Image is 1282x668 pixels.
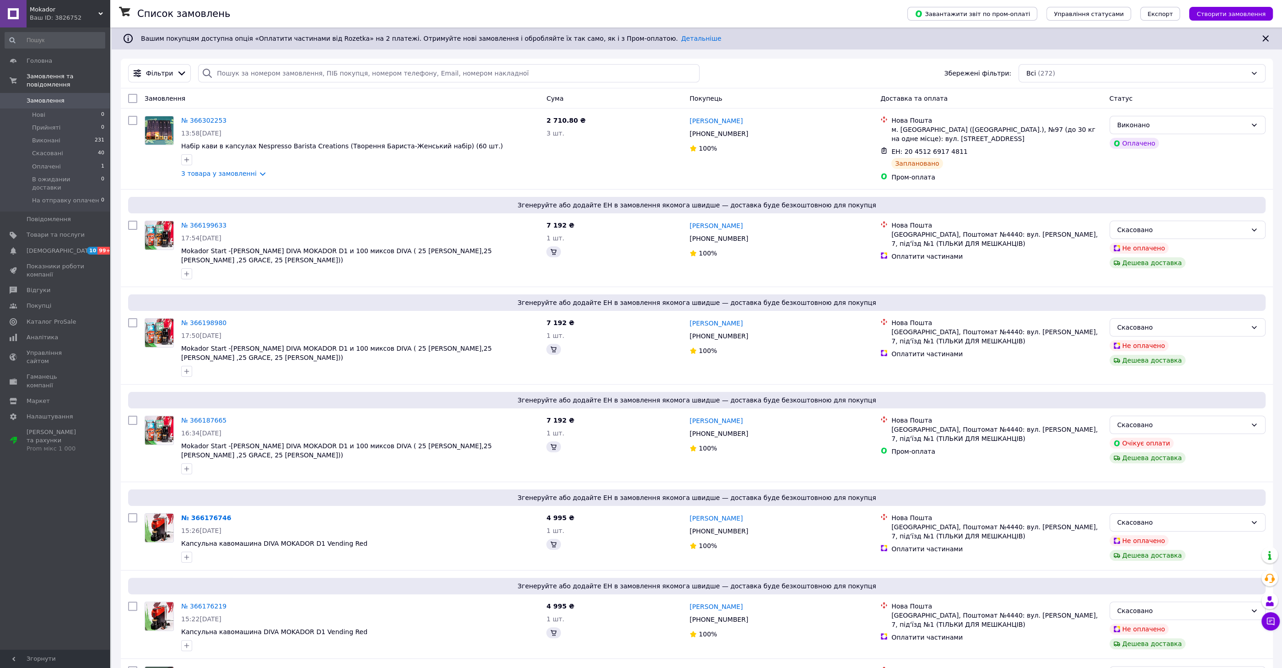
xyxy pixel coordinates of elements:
[944,69,1011,78] span: Збережені фільтри:
[101,163,104,171] span: 1
[546,417,574,424] span: 7 192 ₴
[137,8,230,19] h1: Список замовлень
[87,247,97,255] span: 10
[27,247,94,255] span: [DEMOGRAPHIC_DATA]
[891,611,1102,629] div: [GEOGRAPHIC_DATA], Поштомат №4440: вул. [PERSON_NAME], 7, під'їзд №1 (ТІЛЬКИ ДЛЯ МЕШКАНЦІВ)
[27,318,76,326] span: Каталог ProSale
[1038,70,1055,77] span: (272)
[181,142,503,150] span: Набір кави в капсулах Nespresso Barista Creations (Творення Бариста-Женський набір) (60 шт.)
[181,615,221,623] span: 15:22[DATE]
[27,428,85,453] span: [PERSON_NAME] та рахунки
[132,396,1262,405] span: Згенеруйте або додайте ЕН в замовлення якомога швидше — доставка буде безкоштовною для покупця
[27,97,65,105] span: Замовлення
[1140,7,1180,21] button: Експорт
[27,445,85,453] div: Prom мікс 1 000
[145,513,174,543] a: Фото товару
[689,416,743,425] a: [PERSON_NAME]
[1180,10,1273,17] a: Створити замовлення
[689,95,722,102] span: Покупець
[891,221,1102,230] div: Нова Пошта
[181,234,221,242] span: 17:54[DATE]
[181,540,367,547] a: Капсульна кавомашина DIVA MOKADOR D1 Vending Red
[891,327,1102,346] div: [GEOGRAPHIC_DATA], Поштомат №4440: вул. [PERSON_NAME], 7, під'їзд №1 (ТІЛЬКИ ДЛЯ МЕШКАНЦІВ)
[891,125,1102,143] div: м. [GEOGRAPHIC_DATA] ([GEOGRAPHIC_DATA].), №97 (до 30 кг на одне місце): вул. [STREET_ADDRESS]
[1117,225,1247,235] div: Скасовано
[546,95,563,102] span: Cума
[145,416,173,445] img: Фото товару
[181,332,221,339] span: 17:50[DATE]
[891,522,1102,541] div: [GEOGRAPHIC_DATA], Поштомат №4440: вул. [PERSON_NAME], 7, під'їзд №1 (ТІЛЬКИ ДЛЯ МЕШКАНЦІВ)
[546,429,564,437] span: 1 шт.
[181,442,492,459] span: Mokador Start -[PERSON_NAME] DIVA MOKADOR D1 и 100 миксов DIVA ( 25 [PERSON_NAME],25 [PERSON_NAME...
[1054,11,1124,17] span: Управління статусами
[145,116,174,145] a: Фото товару
[1147,11,1173,17] span: Експорт
[688,525,750,538] div: [PHONE_NUMBER]
[5,32,105,49] input: Пошук
[181,417,226,424] a: № 366187665
[146,69,173,78] span: Фільтри
[132,298,1262,307] span: Згенеруйте або додайте ЕН в замовлення якомога швидше — доставка буде безкоштовною для покупця
[181,247,492,264] span: Mokador Start -[PERSON_NAME] DIVA MOKADOR D1 и 100 миксов DIVA ( 25 [PERSON_NAME],25 [PERSON_NAME...
[1110,438,1174,449] div: Очікує оплати
[145,221,173,250] img: Фото товару
[181,117,226,124] a: № 366302253
[699,347,717,354] span: 100%
[145,319,173,347] img: Фото товару
[546,130,564,137] span: 3 шт.
[1046,7,1131,21] button: Управління статусами
[891,544,1102,554] div: Оплатити частинами
[689,602,743,611] a: [PERSON_NAME]
[546,222,574,229] span: 7 192 ₴
[27,72,110,89] span: Замовлення та повідомлення
[101,111,104,119] span: 0
[1110,550,1185,561] div: Дешева доставка
[97,247,113,255] span: 99+
[891,425,1102,443] div: [GEOGRAPHIC_DATA], Поштомат №4440: вул. [PERSON_NAME], 7, під'їзд №1 (ТІЛЬКИ ДЛЯ МЕШКАНЦІВ)
[145,602,173,630] img: Фото товару
[145,602,174,631] a: Фото товару
[30,14,110,22] div: Ваш ID: 3826752
[32,163,61,171] span: Оплачені
[1189,7,1273,21] button: Створити замовлення
[546,603,574,610] span: 4 995 ₴
[546,514,574,521] span: 4 995 ₴
[27,413,73,421] span: Налаштування
[181,319,226,326] a: № 366198980
[132,201,1262,210] span: Згенеруйте або додайте ЕН в замовлення якомога швидше — доставка буде безкоштовною для покупця
[27,333,58,342] span: Аналітика
[181,429,221,437] span: 16:34[DATE]
[27,286,50,294] span: Відгуки
[699,145,717,152] span: 100%
[181,527,221,534] span: 15:26[DATE]
[132,493,1262,502] span: Згенеруйте або додайте ЕН в замовлення якомога швидше — доставка буде безкоштовною для покупця
[145,318,174,348] a: Фото товару
[1110,95,1133,102] span: Статус
[699,445,717,452] span: 100%
[1110,138,1159,149] div: Оплачено
[688,427,750,440] div: [PHONE_NUMBER]
[688,127,750,140] div: [PHONE_NUMBER]
[132,581,1262,591] span: Згенеруйте або додайте ЕН в замовлення якомога швидше — доставка буде безкоштовною для покупця
[27,302,51,310] span: Покупці
[891,252,1102,261] div: Оплатити частинами
[145,416,174,445] a: Фото товару
[699,630,717,638] span: 100%
[101,175,104,192] span: 0
[546,319,574,326] span: 7 192 ₴
[27,349,85,365] span: Управління сайтом
[1110,243,1169,254] div: Не оплачено
[699,542,717,549] span: 100%
[1117,120,1247,130] div: Виконано
[95,136,104,145] span: 231
[689,221,743,230] a: [PERSON_NAME]
[1261,612,1280,630] button: Чат з покупцем
[546,117,586,124] span: 2 710.80 ₴
[32,124,60,132] span: Прийняті
[1110,355,1185,366] div: Дешева доставка
[1110,257,1185,268] div: Дешева доставка
[689,116,743,125] a: [PERSON_NAME]
[181,170,257,177] a: 3 товара у замовленні
[891,148,968,155] span: ЕН: 20 4512 6917 4811
[1117,420,1247,430] div: Скасовано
